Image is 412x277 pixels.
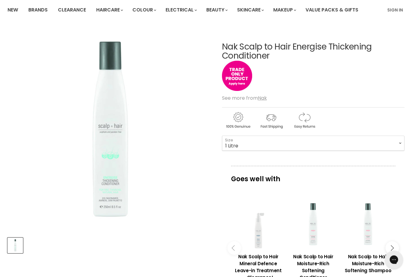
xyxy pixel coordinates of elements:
img: Nak Scalp to Hair Energise Thickening Conditioner [8,239,22,253]
button: Nak Scalp to Hair Energise Thickening Conditioner [8,238,23,253]
iframe: Gorgias live chat messenger [382,249,406,271]
img: genuine.gif [222,111,254,130]
a: Brands [24,4,52,17]
a: New [3,4,23,17]
p: Goes well with [231,166,395,186]
h1: Nak Scalp to Hair Energise Thickening Conditioner [222,43,404,61]
a: Clearance [53,4,90,17]
a: Sign In [384,4,407,17]
a: Value Packs & Gifts [301,4,363,17]
ul: Main menu [3,2,373,19]
a: Skincare [233,4,268,17]
img: returns.gif [288,111,320,130]
a: Colour [128,4,160,17]
a: Haircare [92,4,127,17]
a: Nak [258,95,267,102]
img: shipping.gif [255,111,287,130]
a: Makeup [269,4,300,17]
a: Beauty [202,4,231,17]
span: See more from [222,95,267,102]
h3: Nak Scalp to Hair Moisture-Rich Softening Shampoo [344,253,392,274]
div: Product thumbnails [7,236,213,253]
a: Electrical [161,4,201,17]
div: Nak Scalp to Hair Energise Thickening Conditioner image. Click or Scroll to Zoom. [8,27,212,232]
img: tradeonly_small.jpg [222,61,252,91]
